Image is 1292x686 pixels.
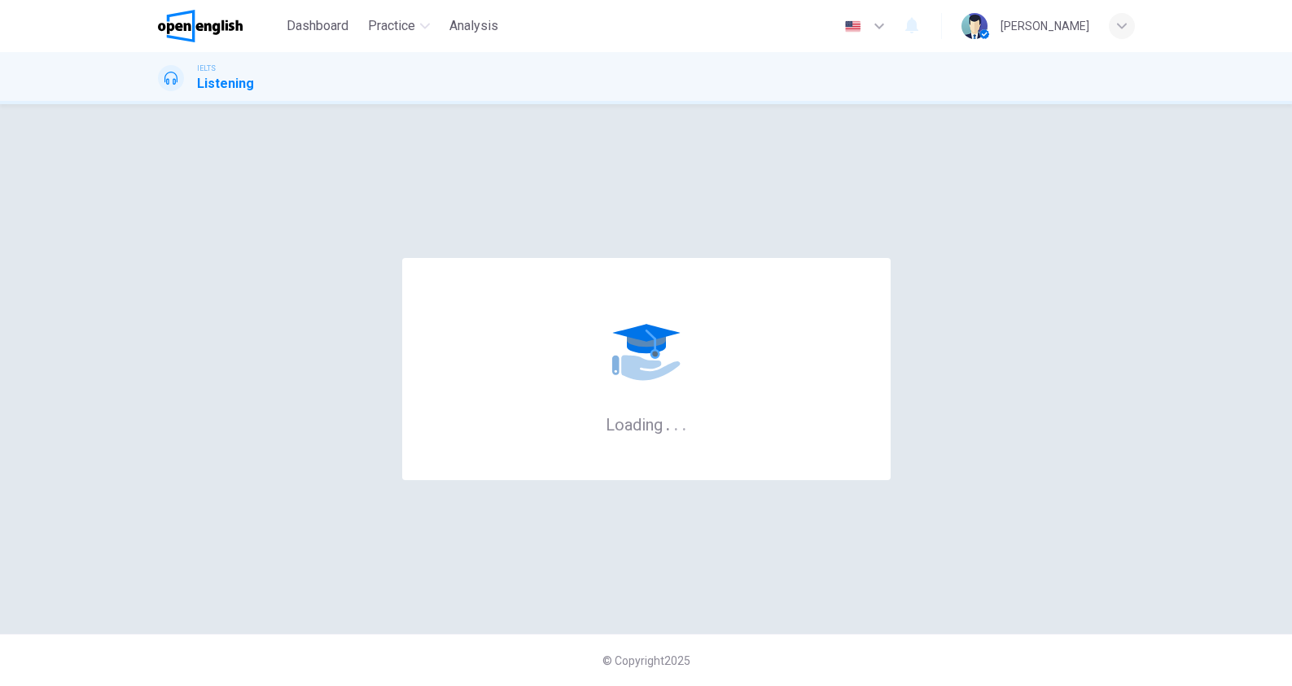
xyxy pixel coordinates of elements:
[197,74,254,94] h1: Listening
[665,409,671,436] h6: .
[158,10,243,42] img: OpenEnglish logo
[843,20,863,33] img: en
[287,16,348,36] span: Dashboard
[673,409,679,436] h6: .
[606,413,687,435] h6: Loading
[681,409,687,436] h6: .
[443,11,505,41] button: Analysis
[449,16,498,36] span: Analysis
[368,16,415,36] span: Practice
[602,654,690,667] span: © Copyright 2025
[361,11,436,41] button: Practice
[1001,16,1089,36] div: [PERSON_NAME]
[280,11,355,41] button: Dashboard
[158,10,281,42] a: OpenEnglish logo
[197,63,216,74] span: IELTS
[961,13,988,39] img: Profile picture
